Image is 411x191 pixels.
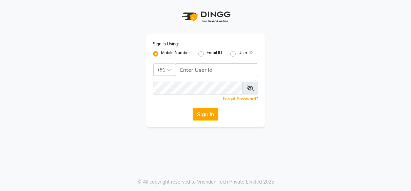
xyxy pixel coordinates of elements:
label: User ID [238,50,253,58]
label: Mobile Number [161,50,190,58]
input: Username [153,82,243,94]
label: Sign In Using: [153,41,179,47]
button: Sign In [193,108,218,121]
a: Forgot Password? [223,96,258,101]
input: Username [176,63,258,76]
img: logo1.svg [178,7,233,27]
label: Email ID [207,50,222,58]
